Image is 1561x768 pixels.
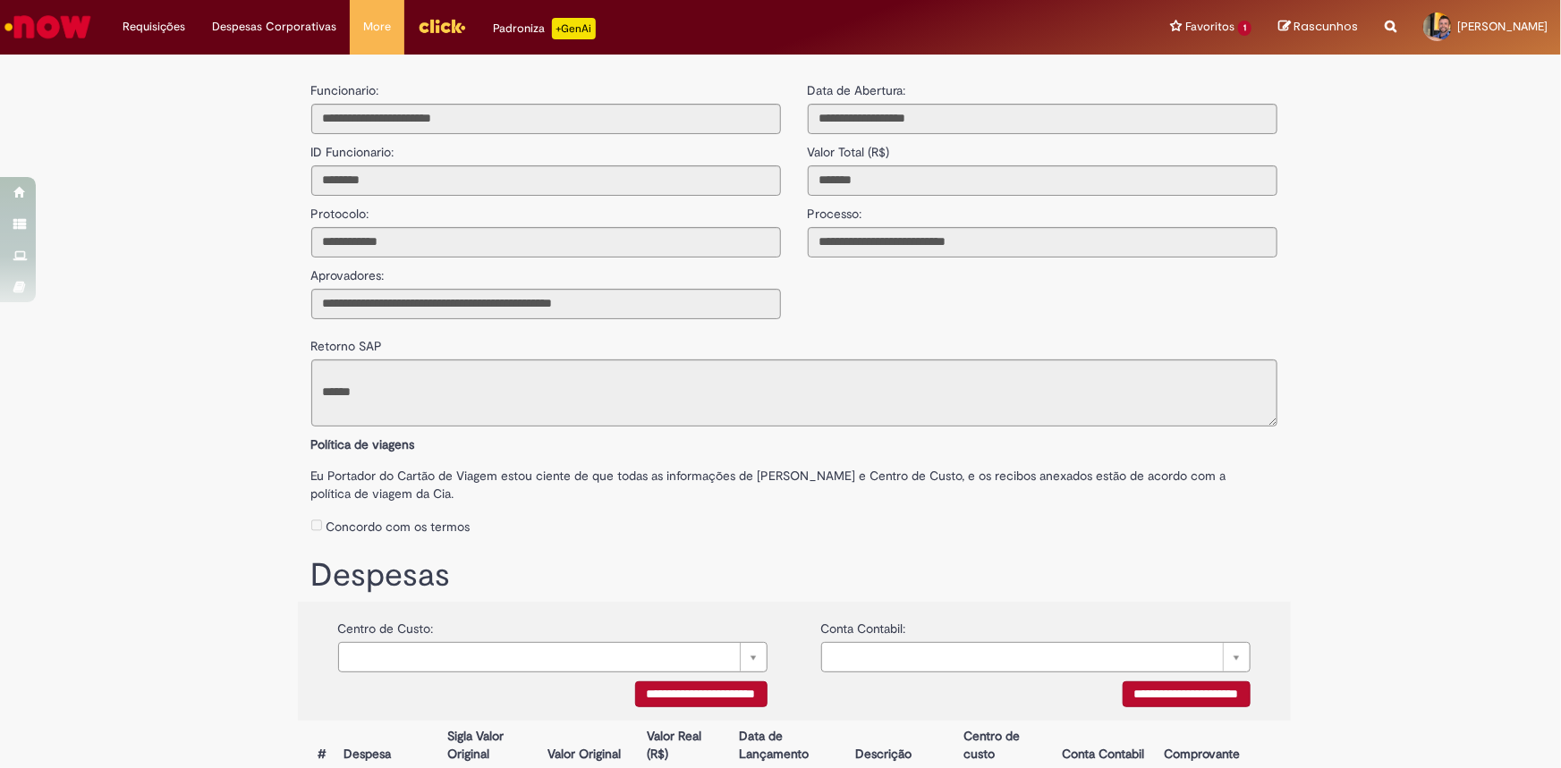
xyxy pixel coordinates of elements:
b: Política de viagens [311,436,415,452]
label: Conta Contabil: [821,611,906,637]
span: More [363,18,391,36]
label: Funcionario: [311,81,379,99]
label: Protocolo: [311,196,369,223]
a: Limpar campo {0} [821,642,1251,672]
span: [PERSON_NAME] [1457,19,1548,34]
label: Centro de Custo: [338,611,434,637]
a: Rascunhos [1278,19,1358,36]
span: 1 [1238,21,1251,36]
label: Eu Portador do Cartão de Viagem estou ciente de que todas as informações de [PERSON_NAME] e Centr... [311,458,1277,502]
span: Requisições [123,18,185,36]
img: ServiceNow [2,9,94,45]
label: Retorno SAP [311,328,383,355]
div: Padroniza [493,18,596,39]
p: +GenAi [552,18,596,39]
img: click_logo_yellow_360x200.png [418,13,466,39]
span: Despesas Corporativas [212,18,336,36]
label: Valor Total (R$) [808,134,890,161]
label: ID Funcionario: [311,134,394,161]
label: Aprovadores: [311,257,385,284]
span: Favoritos [1185,18,1234,36]
a: Limpar campo {0} [338,642,768,672]
span: Rascunhos [1294,18,1358,35]
label: Processo: [808,196,862,223]
label: Concordo com os termos [326,518,470,536]
label: Data de Abertura: [808,81,906,99]
h1: Despesas [311,558,1277,594]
